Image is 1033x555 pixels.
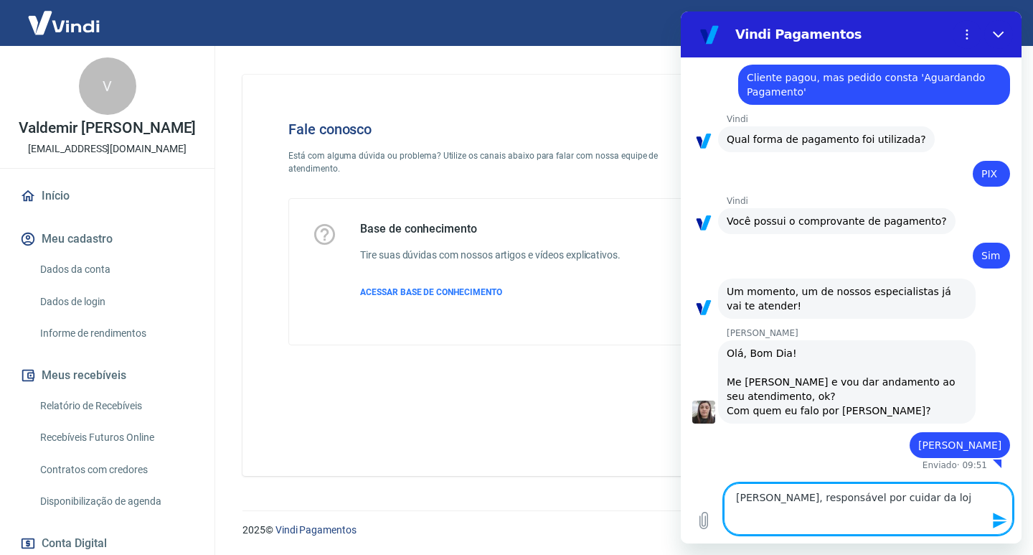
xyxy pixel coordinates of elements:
[34,287,197,317] a: Dados de login
[360,248,621,263] h6: Tire suas dúvidas com nossos artigos e vídeos explicativos.
[17,360,197,391] button: Meus recebíveis
[19,121,197,136] p: Valdemir [PERSON_NAME]
[34,255,197,284] a: Dados da conta
[360,222,621,236] h5: Base de conhecimento
[17,223,197,255] button: Meu cadastro
[288,149,687,175] p: Está com alguma dúvida ou problema? Utilize os canais abaixo para falar com nossa equipe de atend...
[360,287,502,297] span: ACESSAR BASE DE CONHECIMENTO
[34,423,197,452] a: Recebíveis Futuros Online
[242,523,999,538] p: 2025 ©
[275,524,357,536] a: Vindi Pagamentos
[34,391,197,421] a: Relatório de Recebíveis
[28,141,187,157] p: [EMAIL_ADDRESS][DOMAIN_NAME]
[34,487,197,516] a: Disponibilização de agenda
[360,286,621,299] a: ACESSAR BASE DE CONHECIMENTO
[79,57,136,115] div: V
[17,1,110,45] img: Vindi
[17,180,197,212] a: Início
[34,319,197,348] a: Informe de rendimentos
[34,455,197,485] a: Contratos com credores
[288,121,687,138] h4: Fale conosco
[681,11,1022,544] iframe: Janela de mensagens
[964,10,1016,37] button: Sair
